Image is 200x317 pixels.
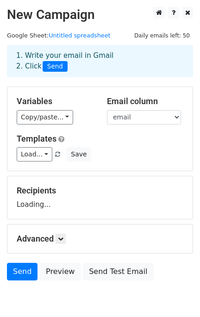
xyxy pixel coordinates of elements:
[17,110,73,124] a: Copy/paste...
[7,32,111,39] small: Google Sheet:
[7,7,193,23] h2: New Campaign
[17,147,52,162] a: Load...
[49,32,110,39] a: Untitled spreadsheet
[107,96,183,106] h5: Email column
[17,234,183,244] h5: Advanced
[17,96,93,106] h5: Variables
[83,263,153,280] a: Send Test Email
[43,61,68,72] span: Send
[17,186,183,210] div: Loading...
[9,50,191,72] div: 1. Write your email in Gmail 2. Click
[7,263,37,280] a: Send
[131,31,193,41] span: Daily emails left: 50
[17,134,56,143] a: Templates
[67,147,91,162] button: Save
[131,32,193,39] a: Daily emails left: 50
[40,263,81,280] a: Preview
[17,186,183,196] h5: Recipients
